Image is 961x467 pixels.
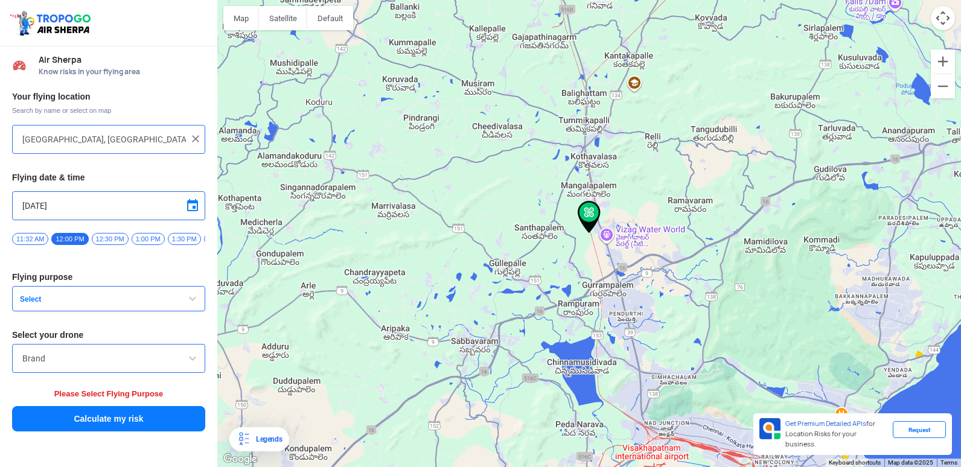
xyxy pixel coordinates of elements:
[12,92,205,101] h3: Your flying location
[39,55,205,65] span: Air Sherpa
[251,432,282,446] div: Legends
[931,74,955,98] button: Zoom out
[15,294,166,304] span: Select
[39,67,205,77] span: Know risks in your flying area
[92,233,129,245] span: 12:30 PM
[829,459,881,467] button: Keyboard shortcuts
[12,173,205,182] h3: Flying date & time
[931,49,955,74] button: Zoom in
[12,406,205,431] button: Calculate my risk
[12,331,205,339] h3: Select your drone
[259,6,307,30] button: Show satellite imagery
[132,233,165,245] span: 1:00 PM
[237,432,251,446] img: Legends
[12,233,48,245] span: 11:32 AM
[785,419,866,428] span: Get Premium Detailed APIs
[22,199,195,213] input: Select Date
[220,451,260,467] img: Google
[781,418,893,450] div: for Location Risks for your business.
[9,9,95,37] img: ic_tgdronemaps.svg
[931,6,955,30] button: Map camera controls
[12,273,205,281] h3: Flying purpose
[223,6,259,30] button: Show street map
[12,106,205,115] span: Search by name or select on map
[51,233,88,245] span: 12:00 PM
[168,233,201,245] span: 1:30 PM
[54,389,164,398] span: Please Select Flying Purpose
[190,133,202,145] img: ic_close.png
[12,58,27,72] img: Risk Scores
[888,459,933,466] span: Map data ©2025
[204,233,237,245] span: 2:00 PM
[22,351,195,366] input: Search by name or Brand
[12,286,205,311] button: Select
[893,421,946,438] div: Request
[22,132,186,147] input: Search your flying location
[220,451,260,467] a: Open this area in Google Maps (opens a new window)
[940,459,957,466] a: Terms
[759,418,781,439] img: Premium APIs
